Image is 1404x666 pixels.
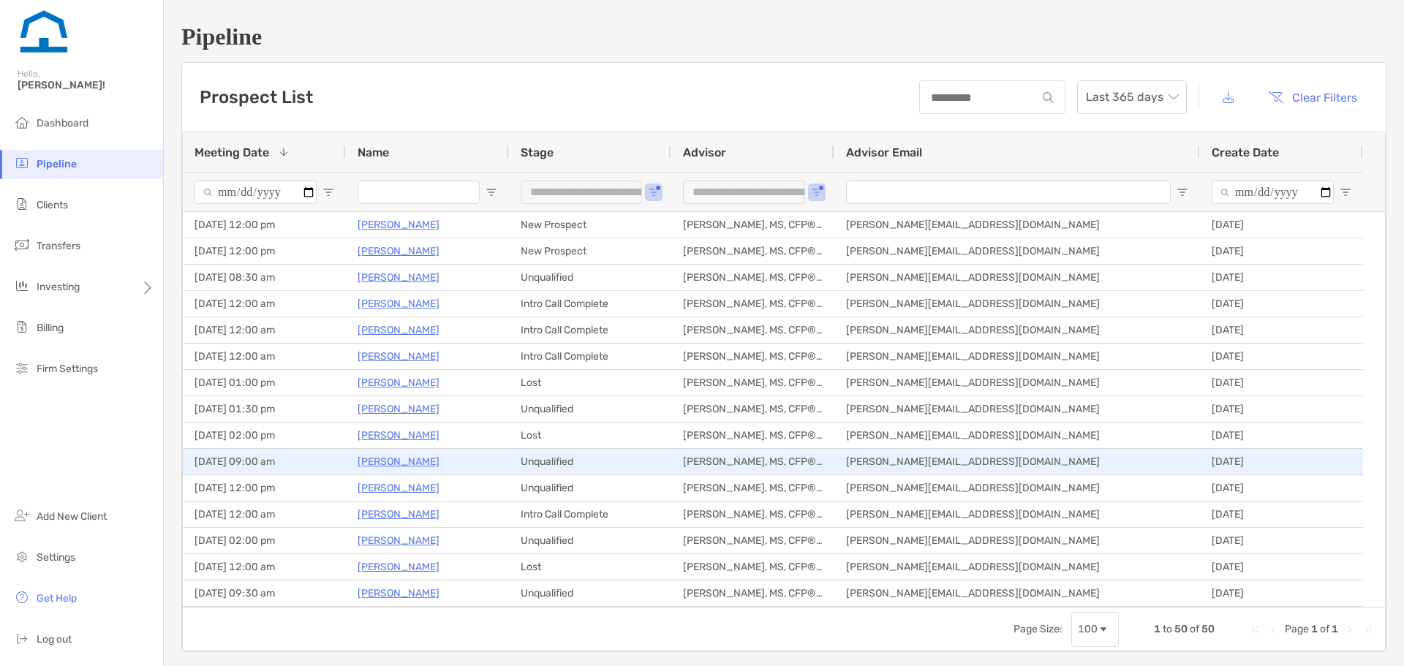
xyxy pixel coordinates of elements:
div: [PERSON_NAME], MS, CFP®, CFA®, AFC® [671,528,834,553]
div: Next Page [1344,624,1356,635]
div: [PERSON_NAME], MS, CFP®, CFA®, AFC® [671,396,834,422]
div: Unqualified [509,265,671,290]
a: [PERSON_NAME] [358,584,439,602]
div: [DATE] [1200,554,1363,580]
a: [PERSON_NAME] [358,295,439,313]
button: Open Filter Menu [1340,186,1351,198]
div: [PERSON_NAME], MS, CFP®, CFA®, AFC® [671,554,834,580]
div: [DATE] 12:00 am [183,344,346,369]
button: Open Filter Menu [811,186,823,198]
span: of [1190,623,1199,635]
div: [PERSON_NAME], MS, CFP®, CFA®, AFC® [671,580,834,606]
img: settings icon [13,548,31,565]
div: [DATE] 12:00 am [183,317,346,343]
a: [PERSON_NAME] [358,268,439,287]
div: [DATE] 02:00 pm [183,423,346,448]
span: 1 [1311,623,1318,635]
div: Unqualified [509,580,671,606]
img: get-help icon [13,589,31,606]
img: dashboard icon [13,113,31,131]
span: Billing [37,322,64,334]
div: [PERSON_NAME][EMAIL_ADDRESS][DOMAIN_NAME] [834,554,1200,580]
div: Lost [509,370,671,396]
input: Name Filter Input [358,181,480,204]
div: Intro Call Complete [509,344,671,369]
span: Page [1285,623,1309,635]
div: [DATE] [1200,580,1363,606]
button: Open Filter Menu [1177,186,1188,198]
div: [DATE] [1200,344,1363,369]
div: [DATE] [1200,238,1363,264]
img: investing icon [13,277,31,295]
span: Transfers [37,240,80,252]
div: [PERSON_NAME][EMAIL_ADDRESS][DOMAIN_NAME] [834,265,1200,290]
div: [PERSON_NAME][EMAIL_ADDRESS][DOMAIN_NAME] [834,423,1200,448]
div: Unqualified [509,475,671,501]
div: [DATE] [1200,370,1363,396]
img: input icon [1043,92,1054,103]
div: [DATE] 09:30 am [183,580,346,606]
div: 100 [1078,623,1098,635]
div: [DATE] [1200,396,1363,422]
div: Intro Call Complete [509,502,671,527]
img: pipeline icon [13,154,31,172]
img: billing icon [13,318,31,336]
div: [PERSON_NAME][EMAIL_ADDRESS][DOMAIN_NAME] [834,502,1200,527]
div: Page Size: [1014,623,1063,635]
div: [PERSON_NAME][EMAIL_ADDRESS][DOMAIN_NAME] [834,580,1200,606]
div: [DATE] 01:30 pm [183,396,346,422]
span: Investing [37,281,80,293]
div: [DATE] [1200,449,1363,474]
a: [PERSON_NAME] [358,321,439,339]
button: Open Filter Menu [322,186,334,198]
div: Intro Call Complete [509,317,671,343]
div: [PERSON_NAME][EMAIL_ADDRESS][DOMAIN_NAME] [834,238,1200,264]
span: Advisor Email [846,145,922,159]
div: [PERSON_NAME], MS, CFP®, CFA®, AFC® [671,370,834,396]
div: [DATE] 12:00 am [183,502,346,527]
div: [DATE] 09:00 am [183,449,346,474]
span: Settings [37,551,75,564]
div: Unqualified [509,449,671,474]
span: Last 365 days [1086,81,1178,113]
p: [PERSON_NAME] [358,216,439,234]
span: Pipeline [37,158,77,170]
span: 50 [1201,623,1215,635]
p: [PERSON_NAME] [358,531,439,550]
div: New Prospect [509,212,671,238]
span: [PERSON_NAME]! [18,79,154,91]
img: transfers icon [13,236,31,254]
div: New Prospect [509,238,671,264]
div: [PERSON_NAME][EMAIL_ADDRESS][DOMAIN_NAME] [834,317,1200,343]
div: [PERSON_NAME][EMAIL_ADDRESS][DOMAIN_NAME] [834,396,1200,422]
div: [PERSON_NAME][EMAIL_ADDRESS][DOMAIN_NAME] [834,475,1200,501]
p: [PERSON_NAME] [358,505,439,523]
button: Clear Filters [1257,81,1368,113]
button: Open Filter Menu [486,186,497,198]
p: [PERSON_NAME] [358,242,439,260]
div: [PERSON_NAME], MS, CFP®, CFA®, AFC® [671,449,834,474]
span: Create Date [1212,145,1279,159]
div: [DATE] [1200,475,1363,501]
div: [PERSON_NAME], MS, CFP®, CFA®, AFC® [671,502,834,527]
div: [PERSON_NAME], MS, CFP®, CFA®, AFC® [671,475,834,501]
a: [PERSON_NAME] [358,374,439,392]
a: [PERSON_NAME] [358,453,439,471]
div: [DATE] [1200,423,1363,448]
div: [PERSON_NAME], MS, CFP®, CFA®, AFC® [671,344,834,369]
input: Advisor Email Filter Input [846,181,1171,204]
div: Unqualified [509,528,671,553]
img: Zoe Logo [18,6,70,58]
div: [DATE] 12:00 pm [183,238,346,264]
div: Lost [509,554,671,580]
div: [PERSON_NAME], MS, CFP®, CFA®, AFC® [671,423,834,448]
div: [PERSON_NAME][EMAIL_ADDRESS][DOMAIN_NAME] [834,370,1200,396]
p: [PERSON_NAME] [358,400,439,418]
span: 1 [1332,623,1338,635]
div: [PERSON_NAME][EMAIL_ADDRESS][DOMAIN_NAME] [834,528,1200,553]
span: Firm Settings [37,363,98,375]
a: [PERSON_NAME] [358,479,439,497]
